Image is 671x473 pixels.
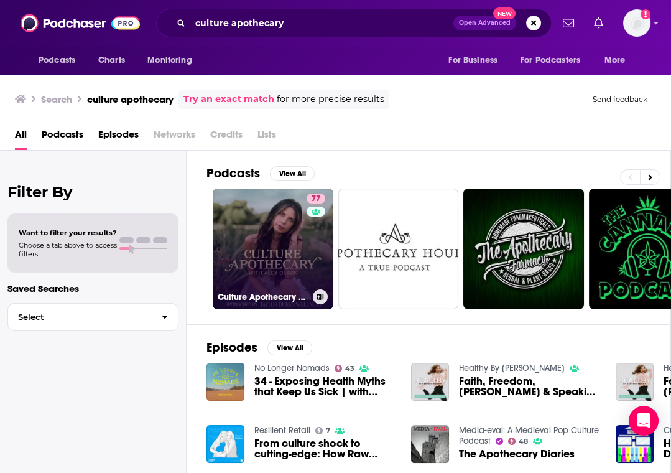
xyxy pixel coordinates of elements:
input: Search podcasts, credits, & more... [190,13,453,33]
button: Send feedback [589,94,651,105]
a: Podcasts [42,124,83,150]
button: Show profile menu [623,9,650,37]
p: Saved Searches [7,283,178,294]
a: No Longer Nomads [254,363,330,373]
a: 77 [307,194,325,204]
span: 43 [345,366,354,372]
a: From culture shock to cutting-edge: How Raw Apothecary is spicing up Mexican DTC [254,438,396,459]
h2: Podcasts [206,166,260,181]
button: View All [267,340,312,355]
button: open menu [440,49,513,72]
a: Resilient Retail [254,425,310,436]
img: The Apothecary Diaries [411,425,449,463]
a: Try an exact match [183,92,274,106]
span: Faith, Freedom, [PERSON_NAME] & Speaking Truth In A Cancel Culture World With [PERSON_NAME] Of Cu... [459,376,601,397]
img: 34 - Exposing Health Myths that Keep Us Sick | with Alex Clark of Culture Apothecary [206,363,244,401]
a: EpisodesView All [206,340,312,355]
a: Media-eval: A Medieval Pop Culture Podcast [459,425,599,446]
div: Search podcasts, credits, & more... [156,9,552,37]
span: Select [8,313,152,321]
a: Healthy By Heather Brown [459,363,565,373]
img: How Apothecary Diaries Defied All Our Expectations [616,425,654,463]
span: 48 [519,439,528,444]
img: From culture shock to cutting-edge: How Raw Apothecary is spicing up Mexican DTC [206,425,244,463]
a: 77Culture Apothecary with [PERSON_NAME] [213,189,333,309]
img: User Profile [623,9,650,37]
a: All [15,124,27,150]
a: 7 [315,427,331,434]
a: 48 [508,438,529,445]
span: Credits [210,124,243,150]
button: open menu [30,49,91,72]
h2: Filter By [7,183,178,201]
img: Podchaser - Follow, Share and Rate Podcasts [21,11,140,35]
a: Charts [90,49,132,72]
button: Select [7,303,178,331]
h3: culture apothecary [87,93,174,105]
span: for more precise results [277,92,384,106]
span: Monitoring [147,52,192,69]
h2: Episodes [206,340,257,355]
a: Show notifications dropdown [558,12,579,34]
a: 43 [335,365,355,372]
a: PodcastsView All [206,166,315,181]
a: 34 - Exposing Health Myths that Keep Us Sick | with Alex Clark of Culture Apothecary [254,376,396,397]
span: Open Advanced [459,20,511,26]
a: The Apothecary Diaries [459,449,575,459]
button: Open AdvancedNew [453,16,516,30]
h3: Search [41,93,72,105]
span: Podcasts [39,52,75,69]
span: For Podcasters [521,52,580,69]
span: 34 - Exposing Health Myths that Keep Us Sick | with [PERSON_NAME] of Culture Apothecary [254,376,396,397]
span: Networks [154,124,195,150]
a: Show notifications dropdown [589,12,608,34]
svg: Add a profile image [641,9,650,19]
span: 77 [312,193,320,205]
a: Faith, Freedom, Grief & Speaking Truth In A Cancel Culture World With Alex Clark Of Culture Apoth... [459,376,601,397]
span: Choose a tab above to access filters. [19,241,117,258]
img: Faith, Freedom, Grief & Speaking Truth In A Cancel Culture World With Alex Clark Of Culture Apoth... [411,363,449,401]
h3: Culture Apothecary with [PERSON_NAME] [218,292,308,302]
span: Charts [98,52,125,69]
img: Faith, Freedom, Grief & Speaking Truth In A Cancel Culture World With Alex Clark Of Culture Apoth... [616,363,654,401]
button: open menu [139,49,208,72]
button: open menu [512,49,598,72]
span: Logged in as Goodboy8 [623,9,650,37]
span: Want to filter your results? [19,228,117,237]
button: open menu [596,49,641,72]
button: View All [270,166,315,181]
span: For Business [448,52,497,69]
span: New [493,7,516,19]
span: 7 [326,428,330,434]
span: More [604,52,626,69]
span: Lists [257,124,276,150]
div: Open Intercom Messenger [629,406,659,436]
a: Episodes [98,124,139,150]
